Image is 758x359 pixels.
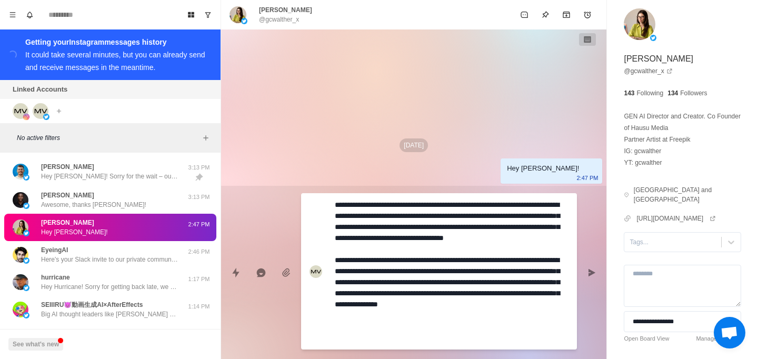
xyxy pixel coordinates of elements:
p: 1:17 PM [186,275,212,284]
p: Following [637,88,664,98]
a: @gcwalther_x [624,66,672,76]
button: Add filters [200,132,212,144]
p: No active filters [17,133,200,143]
p: [PERSON_NAME] [624,53,693,65]
button: Add account [53,105,65,117]
img: picture [241,18,247,24]
button: Show unread conversations [200,6,216,23]
p: 143 [624,88,634,98]
div: It could take several minutes, but you can already send and receive messages in the meantime. [25,51,205,72]
p: hurricane [41,273,70,282]
img: picture [23,285,29,291]
p: [PERSON_NAME] [41,162,94,172]
img: picture [23,230,29,236]
p: 3:13 PM [186,163,212,172]
img: picture [23,257,29,264]
img: picture [23,174,29,181]
p: 3:13 PM [186,193,212,202]
p: Big AI thought leaders like [PERSON_NAME] (EvolvingAI founder), [PERSON_NAME], [PERSON_NAME], [PE... [41,310,178,319]
div: Getting your Instagram messages history [25,36,208,48]
p: [PERSON_NAME] [41,218,94,227]
p: Here's your Slack invite to our private community of early adopters: [URL][DOMAIN_NAME] [41,255,178,264]
p: Awesome, thanks [PERSON_NAME]! [41,200,146,210]
img: picture [13,103,28,119]
button: Board View [183,6,200,23]
p: EyeingAI [41,245,68,255]
p: [PERSON_NAME] [41,191,94,200]
p: 2:46 PM [186,247,212,256]
button: Notifications [21,6,38,23]
img: picture [13,220,28,235]
img: picture [23,114,29,120]
button: Menu [4,6,21,23]
p: Followers [680,88,707,98]
button: Pin [535,4,556,25]
p: el.cine [41,327,61,337]
img: picture [650,35,656,41]
img: picture [230,6,246,23]
img: picture [43,114,49,120]
p: [DATE] [400,138,428,152]
p: @gcwalther_x [259,15,299,24]
p: [GEOGRAPHIC_DATA] and [GEOGRAPHIC_DATA] [634,185,741,204]
img: picture [13,164,28,179]
p: 1:14 PM [186,302,212,311]
a: Open Board View [624,334,669,343]
img: picture [13,302,28,317]
button: Quick replies [225,262,246,283]
a: Manage Statuses [696,334,741,343]
img: picture [13,247,28,263]
button: See what's new [8,338,63,351]
img: picture [33,103,48,119]
div: Hey [PERSON_NAME]! [507,163,579,174]
p: Hey Hurricane! Sorry for getting back late, we were incredibly busy preparing for the launch. As ... [41,282,178,292]
p: 134 [667,88,678,98]
img: picture [23,203,29,209]
p: SEIIIRU😈動画生成AI×AfterEffects [41,300,143,310]
p: Hey [PERSON_NAME]! Sorry for the wait – our team has been super busy finishing up our product. Th... [41,172,178,181]
button: Send message [581,262,602,283]
img: picture [13,274,28,290]
img: picture [310,265,322,278]
p: 2:47 PM [186,220,212,229]
p: [PERSON_NAME] [259,5,312,15]
img: picture [23,312,29,318]
button: Reply with AI [251,262,272,283]
p: GEN AI Director and Creator. Co Founder of Hausu Media Partner Artist at Freepik IG: gcwalther YT... [624,111,741,168]
p: 2:47 PM [577,172,599,184]
img: picture [13,192,28,208]
img: picture [624,8,655,40]
p: Linked Accounts [13,84,67,95]
p: Hey [PERSON_NAME]! [41,227,108,237]
a: Open chat [714,317,745,348]
button: Add reminder [577,4,598,25]
button: Add media [276,262,297,283]
button: Mark as unread [514,4,535,25]
button: Archive [556,4,577,25]
a: [URL][DOMAIN_NAME] [636,214,716,223]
